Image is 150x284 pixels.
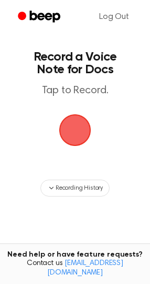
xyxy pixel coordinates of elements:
[56,183,103,193] span: Recording History
[59,114,91,146] img: Beep Logo
[10,7,70,27] a: Beep
[40,180,110,197] button: Recording History
[19,51,131,76] h1: Record a Voice Note for Docs
[47,260,123,277] a: [EMAIL_ADDRESS][DOMAIN_NAME]
[19,84,131,97] p: Tap to Record.
[89,4,140,30] a: Log Out
[6,259,144,278] span: Contact us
